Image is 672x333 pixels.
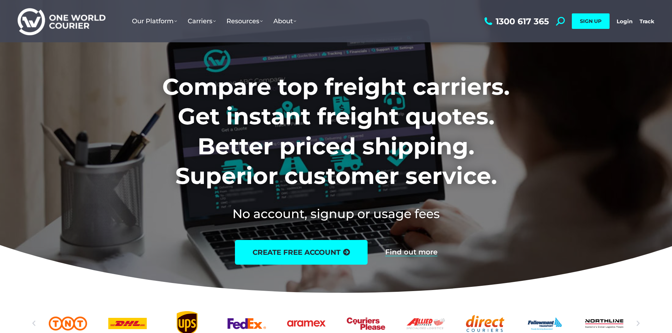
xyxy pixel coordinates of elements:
img: One World Courier [18,7,105,36]
a: Carriers [182,10,221,32]
span: About [273,17,296,25]
a: Track [640,18,654,25]
a: 1300 617 365 [483,17,549,26]
h1: Compare top freight carriers. Get instant freight quotes. Better priced shipping. Superior custom... [116,72,556,191]
span: Carriers [188,17,216,25]
a: create free account [235,240,368,265]
a: Login [617,18,632,25]
a: Resources [221,10,268,32]
span: Resources [226,17,263,25]
span: Our Platform [132,17,177,25]
a: Our Platform [127,10,182,32]
span: SIGN UP [580,18,601,24]
a: About [268,10,302,32]
h2: No account, signup or usage fees [116,205,556,222]
a: Find out more [385,248,437,256]
a: SIGN UP [572,13,610,29]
